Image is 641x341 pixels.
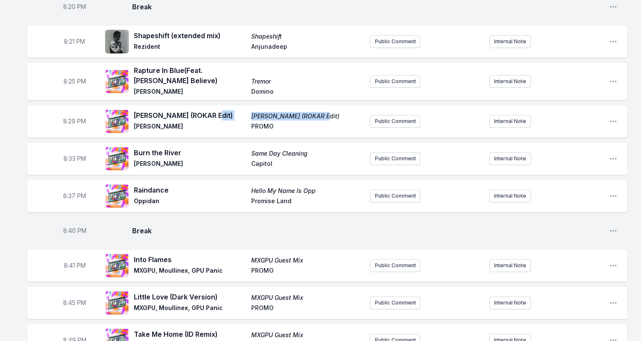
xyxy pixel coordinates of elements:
[251,331,364,339] span: MXGPU Guest Mix
[251,304,364,314] span: PROMO
[251,122,364,132] span: PROMO
[251,42,364,53] span: Anjunadeep
[132,226,602,236] span: Break
[134,254,246,265] span: Into Flames
[105,147,129,170] img: Same Day Cleaning
[134,329,246,339] span: Take Me Home (ID Remix)
[134,65,246,86] span: Rapture In Blue (Feat. [PERSON_NAME] Believe)
[63,3,86,11] span: Timestamp
[609,261,617,270] button: Open playlist item options
[251,32,364,41] span: Shapeshift
[489,296,531,309] button: Internal Note
[370,75,420,88] button: Public Comment
[609,77,617,86] button: Open playlist item options
[63,192,86,200] span: Timestamp
[251,293,364,302] span: MXGPU Guest Mix
[134,148,246,158] span: Burn the River
[105,30,129,53] img: Shapeshift
[63,226,86,235] span: Timestamp
[370,190,420,202] button: Public Comment
[105,70,129,93] img: Tremor
[609,192,617,200] button: Open playlist item options
[609,299,617,307] button: Open playlist item options
[134,110,246,120] span: [PERSON_NAME] (ROKAR Edit)
[134,185,246,195] span: Raindance
[134,304,246,314] span: MXGPU, Moullinex, GPU Panic
[105,291,129,315] img: MXGPU Guest Mix
[63,299,86,307] span: Timestamp
[609,226,617,235] button: Open playlist item options
[64,154,86,163] span: Timestamp
[609,37,617,46] button: Open playlist item options
[63,117,86,126] span: Timestamp
[251,187,364,195] span: Hello My Name Is Opp
[370,259,420,272] button: Public Comment
[64,37,85,46] span: Timestamp
[64,261,86,270] span: Timestamp
[489,115,531,128] button: Internal Note
[489,75,531,88] button: Internal Note
[134,87,246,98] span: [PERSON_NAME]
[134,266,246,277] span: MXGPU, Moullinex, GPU Panic
[370,35,420,48] button: Public Comment
[105,109,129,133] img: Hyph Mngo (ROKAR Edit)
[251,256,364,265] span: MXGPU Guest Mix
[609,3,617,11] button: Open playlist item options
[64,77,86,86] span: Timestamp
[489,259,531,272] button: Internal Note
[132,2,602,12] span: Break
[489,152,531,165] button: Internal Note
[134,42,246,53] span: Rezident
[370,296,420,309] button: Public Comment
[251,87,364,98] span: Domino
[489,190,531,202] button: Internal Note
[134,159,246,170] span: [PERSON_NAME]
[251,159,364,170] span: Capitol
[489,35,531,48] button: Internal Note
[251,266,364,277] span: PROMO
[105,184,129,208] img: Hello My Name Is Opp
[609,154,617,163] button: Open playlist item options
[134,31,246,41] span: Shapeshift (extended mix)
[609,117,617,126] button: Open playlist item options
[134,197,246,207] span: Oppidan
[105,254,129,277] img: MXGPU Guest Mix
[251,149,364,158] span: Same Day Cleaning
[134,292,246,302] span: Little Love (Dark Version)
[370,152,420,165] button: Public Comment
[134,122,246,132] span: [PERSON_NAME]
[251,197,364,207] span: Promise Land
[251,112,364,120] span: [PERSON_NAME] (ROKAR Edit)
[370,115,420,128] button: Public Comment
[251,77,364,86] span: Tremor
